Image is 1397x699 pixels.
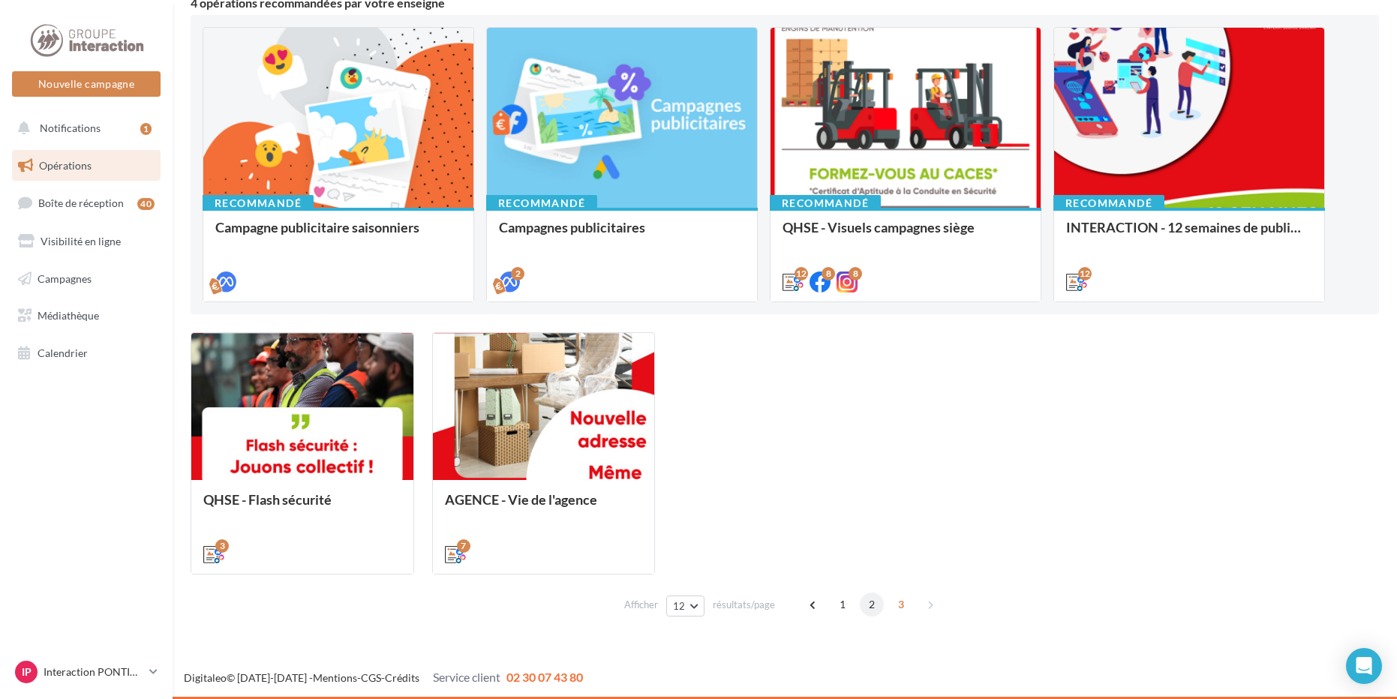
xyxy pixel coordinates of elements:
div: 12 [795,267,808,280]
button: Notifications 1 [9,112,158,144]
div: AGENCE - Vie de l'agence [445,492,643,522]
div: Recommandé [1053,195,1164,211]
span: Service client [433,670,500,684]
span: IP [22,664,32,679]
a: Crédits [385,671,419,684]
span: 3 [889,592,913,616]
a: Visibilité en ligne [9,226,164,257]
div: 12 [1078,267,1092,280]
div: 2 [511,267,524,280]
div: QHSE - Flash sécurité [203,492,401,522]
span: Boîte de réception [38,196,124,209]
div: Open Intercom Messenger [1346,648,1382,684]
div: 8 [822,267,835,280]
div: Recommandé [486,195,597,211]
div: 40 [137,198,155,210]
div: Recommandé [770,195,881,211]
a: Calendrier [9,337,164,369]
button: Nouvelle campagne [12,71,161,97]
div: 3 [215,539,229,553]
span: Opérations [39,159,92,172]
span: Afficher [624,598,658,612]
span: Campagnes [38,271,92,284]
span: Visibilité en ligne [41,235,121,247]
span: 2 [860,592,884,616]
span: © [DATE]-[DATE] - - - [184,671,583,684]
div: Campagnes publicitaires [499,220,745,250]
div: 8 [849,267,862,280]
p: Interaction PONTIVY [44,664,143,679]
span: 12 [673,600,686,612]
div: 7 [457,539,470,553]
span: 02 30 07 43 80 [506,670,583,684]
div: Campagne publicitaire saisonniers [215,220,461,250]
a: Campagnes [9,263,164,295]
span: Médiathèque [38,309,99,322]
div: Recommandé [203,195,314,211]
div: QHSE - Visuels campagnes siège [783,220,1029,250]
span: Calendrier [38,346,88,359]
div: INTERACTION - 12 semaines de publication [1066,220,1312,250]
a: CGS [361,671,381,684]
div: 1 [140,123,152,135]
a: Mentions [313,671,357,684]
a: Boîte de réception40 [9,187,164,219]
span: 1 [831,592,855,616]
a: Médiathèque [9,300,164,331]
span: Notifications [40,121,101,134]
button: 12 [666,595,705,616]
a: Opérations [9,150,164,181]
a: IP Interaction PONTIVY [12,658,161,686]
span: résultats/page [713,598,775,612]
a: Digitaleo [184,671,227,684]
